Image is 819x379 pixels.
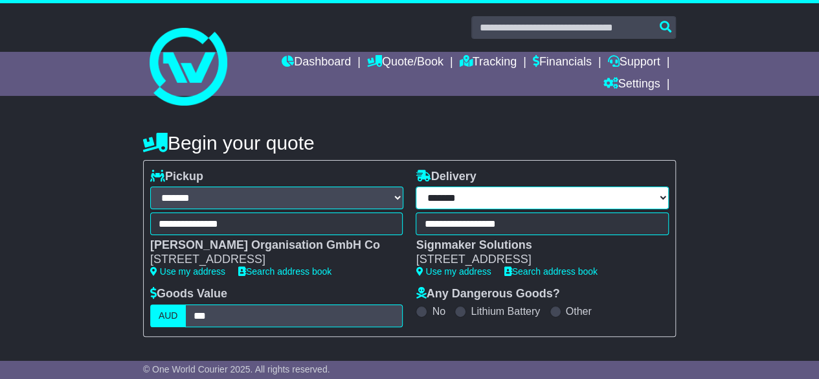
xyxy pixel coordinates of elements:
a: Use my address [150,266,225,277]
label: Goods Value [150,287,227,301]
a: Search address book [504,266,598,277]
label: Any Dangerous Goods? [416,287,559,301]
div: [PERSON_NAME] Organisation GmbH Co [150,238,390,253]
div: [STREET_ADDRESS] [150,253,390,267]
a: Use my address [416,266,491,277]
span: © One World Courier 2025. All rights reserved. [143,364,330,374]
a: Financials [533,52,592,74]
h4: Begin your quote [143,132,676,154]
label: No [432,305,445,317]
div: [STREET_ADDRESS] [416,253,656,267]
label: Other [566,305,592,317]
label: Pickup [150,170,203,184]
a: Dashboard [282,52,351,74]
a: Settings [603,74,660,96]
label: AUD [150,304,186,327]
label: Lithium Battery [471,305,540,317]
label: Delivery [416,170,476,184]
a: Search address book [238,266,331,277]
div: Signmaker Solutions [416,238,656,253]
a: Quote/Book [367,52,443,74]
a: Tracking [460,52,517,74]
a: Support [607,52,660,74]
